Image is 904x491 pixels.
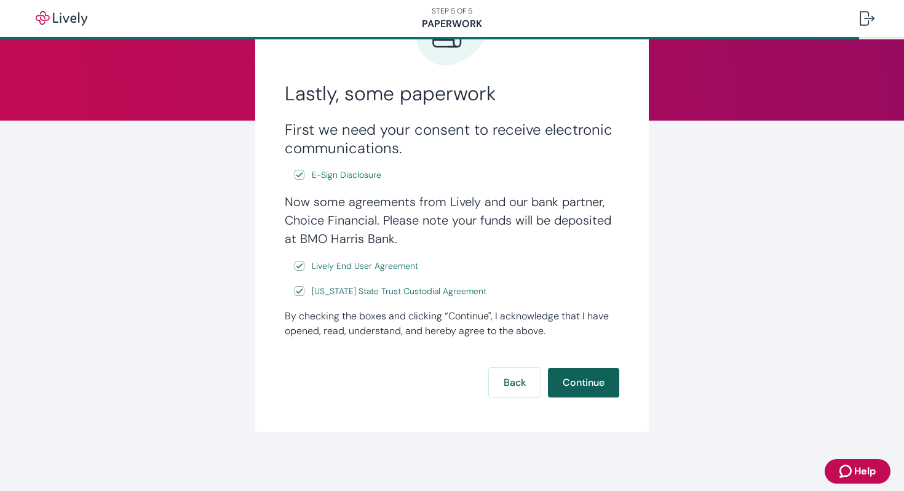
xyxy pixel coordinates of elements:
a: e-sign disclosure document [309,258,421,274]
span: Help [854,464,876,479]
span: [US_STATE] State Trust Custodial Agreement [312,285,486,298]
a: e-sign disclosure document [309,284,489,299]
img: Lively [27,11,96,26]
button: Log out [850,4,884,33]
button: Continue [548,368,619,397]
span: Lively End User Agreement [312,260,418,273]
span: E-Sign Disclosure [312,169,381,182]
h4: Now some agreements from Lively and our bank partner, Choice Financial. Please note your funds wi... [285,193,619,248]
button: Zendesk support iconHelp [825,459,890,484]
h3: First we need your consent to receive electronic communications. [285,121,619,158]
h2: Lastly, some paperwork [285,81,619,106]
button: Back [489,368,541,397]
div: By checking the boxes and clicking “Continue", I acknowledge that I have opened, read, understand... [285,309,619,338]
a: e-sign disclosure document [309,167,384,183]
svg: Zendesk support icon [839,464,854,479]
